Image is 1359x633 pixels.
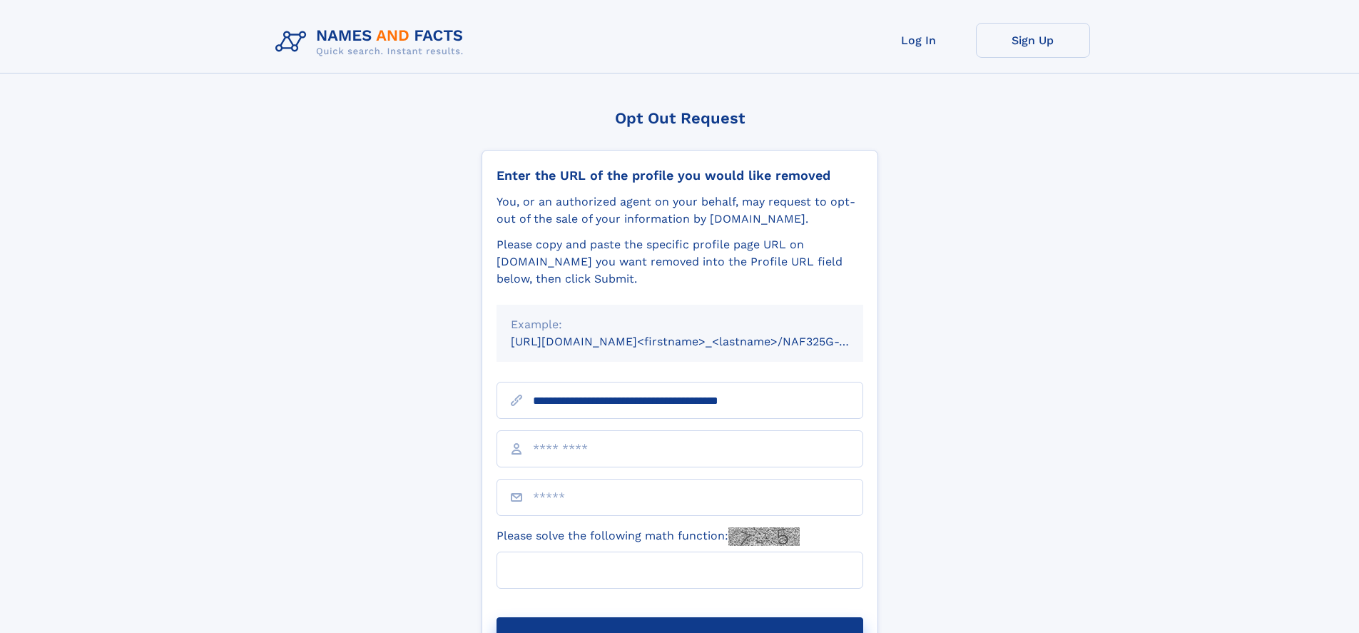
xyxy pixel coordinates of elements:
small: [URL][DOMAIN_NAME]<firstname>_<lastname>/NAF325G-xxxxxxxx [511,335,890,348]
div: Opt Out Request [482,109,878,127]
div: Please copy and paste the specific profile page URL on [DOMAIN_NAME] you want removed into the Pr... [497,236,863,288]
div: You, or an authorized agent on your behalf, may request to opt-out of the sale of your informatio... [497,193,863,228]
div: Example: [511,316,849,333]
div: Enter the URL of the profile you would like removed [497,168,863,183]
label: Please solve the following math function: [497,527,800,546]
img: Logo Names and Facts [270,23,475,61]
a: Log In [862,23,976,58]
a: Sign Up [976,23,1090,58]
